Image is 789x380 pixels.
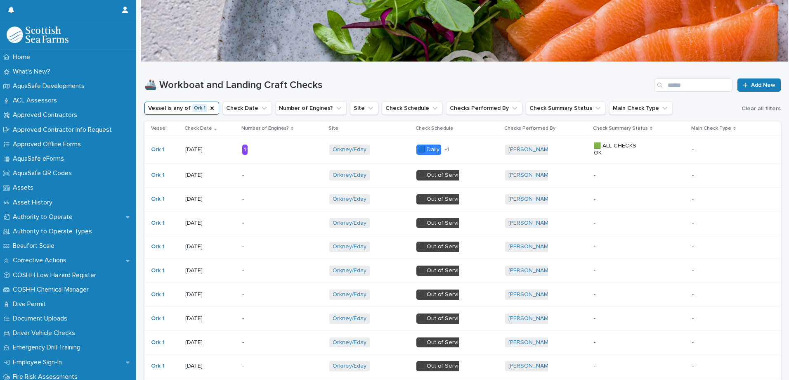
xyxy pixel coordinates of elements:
p: Main Check Type [691,124,731,133]
a: Ork 1 [151,363,165,370]
a: Orkney/Eday [333,363,366,370]
a: Add New [737,78,781,92]
p: - [242,172,294,179]
p: What's New? [9,68,57,76]
tr: Ork 1 [DATE]-Orkney/Eday ⬛️ Out of Service[PERSON_NAME] --- [144,330,781,354]
span: Clear all filters [742,106,781,112]
p: - [242,339,294,346]
p: Check Schedule [416,124,454,133]
tr: Ork 1 [DATE]-Orkney/Eday ⬛️ Out of Service[PERSON_NAME] --- [144,306,781,330]
span: Add New [751,82,775,88]
p: Assets [9,184,40,192]
a: Orkney/Eday [333,172,366,179]
p: Document Uploads [9,315,74,323]
a: [PERSON_NAME] [508,339,553,346]
p: Vessel [151,124,167,133]
a: [PERSON_NAME] [508,315,553,322]
p: [DATE] [185,339,236,346]
a: Ork 1 [151,220,165,227]
p: [DATE] [185,220,236,227]
a: Ork 1 [151,196,165,203]
a: Orkney/Eday [333,291,366,298]
p: Authority to Operate Types [9,228,99,235]
button: Check Summary Status [526,102,606,115]
p: Approved Offline Forms [9,140,87,148]
p: [DATE] [185,291,236,298]
p: COSHH Low Hazard Register [9,271,103,279]
a: [PERSON_NAME] [508,243,553,250]
p: - [692,242,695,250]
p: Driver Vehicle Checks [9,329,82,337]
div: ⬛️ Out of Service [416,361,467,371]
div: ⬛️ Out of Service [416,242,467,252]
tr: Ork 1 [DATE]-Orkney/Eday ⬛️ Out of Service[PERSON_NAME] --- [144,259,781,283]
div: ⬛️ Out of Service [416,218,467,228]
p: - [242,315,294,322]
tr: Ork 1 [DATE]-Orkney/Eday ⬛️ Out of Service[PERSON_NAME] --- [144,187,781,211]
p: - [242,363,294,370]
button: Check Schedule [382,102,443,115]
p: - [594,196,645,203]
p: [DATE] [185,315,236,322]
p: Approved Contractor Info Request [9,126,118,134]
p: - [692,266,695,274]
a: Orkney/Eday [333,243,366,250]
p: - [594,220,645,227]
p: [DATE] [185,146,236,153]
p: Employee Sign-In [9,359,69,366]
button: Vessel [144,102,219,115]
div: ⬛️ Out of Service [416,290,467,300]
p: - [692,361,695,370]
button: Clear all filters [738,102,781,115]
p: - [692,337,695,346]
div: 1 [242,145,248,155]
a: Ork 1 [151,267,165,274]
a: Ork 1 [151,146,165,153]
p: AquaSafe eForms [9,155,71,163]
div: ⬛️ Out of Service [416,170,467,180]
a: Ork 1 [151,243,165,250]
p: - [692,313,695,322]
p: [DATE] [185,267,236,274]
a: [PERSON_NAME] [508,267,553,274]
p: Checks Performed By [504,124,555,133]
span: + 1 [444,147,449,152]
p: - [242,291,294,298]
p: Beaufort Scale [9,242,61,250]
p: - [594,172,645,179]
p: Dive Permit [9,300,52,308]
img: bPIBxiqnSb2ggTQWdOVV [7,26,69,43]
p: Check Summary Status [593,124,648,133]
p: [DATE] [185,196,236,203]
a: [PERSON_NAME] [508,172,553,179]
a: [PERSON_NAME] [508,196,553,203]
a: [PERSON_NAME] [508,363,553,370]
p: COSHH Chemical Manager [9,286,95,294]
p: - [242,220,294,227]
button: Checks Performed By [446,102,522,115]
a: Orkney/Eday [333,315,366,322]
p: - [594,363,645,370]
a: Ork 1 [151,172,165,179]
p: Asset History [9,199,59,207]
p: Site [328,124,338,133]
a: [PERSON_NAME] [508,146,553,153]
a: Ork 1 [151,291,165,298]
p: - [692,290,695,298]
p: - [594,243,645,250]
button: Number of Engines? [275,102,347,115]
p: [DATE] [185,172,236,179]
p: - [242,196,294,203]
tr: Ork 1 [DATE]-Orkney/Eday ⬛️ Out of Service[PERSON_NAME] --- [144,283,781,306]
tr: Ork 1 [DATE]1Orkney/Eday 🟦 Daily+1[PERSON_NAME] 🟩 ALL CHECKS OK-- [144,136,781,164]
p: Approved Contractors [9,111,84,119]
p: Check Date [184,124,212,133]
p: Home [9,53,37,61]
div: Search [654,78,732,92]
p: [DATE] [185,243,236,250]
tr: Ork 1 [DATE]-Orkney/Eday ⬛️ Out of Service[PERSON_NAME] --- [144,354,781,378]
a: [PERSON_NAME] [508,291,553,298]
div: ⬛️ Out of Service [416,266,467,276]
p: - [242,267,294,274]
div: ⬛️ Out of Service [416,337,467,348]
